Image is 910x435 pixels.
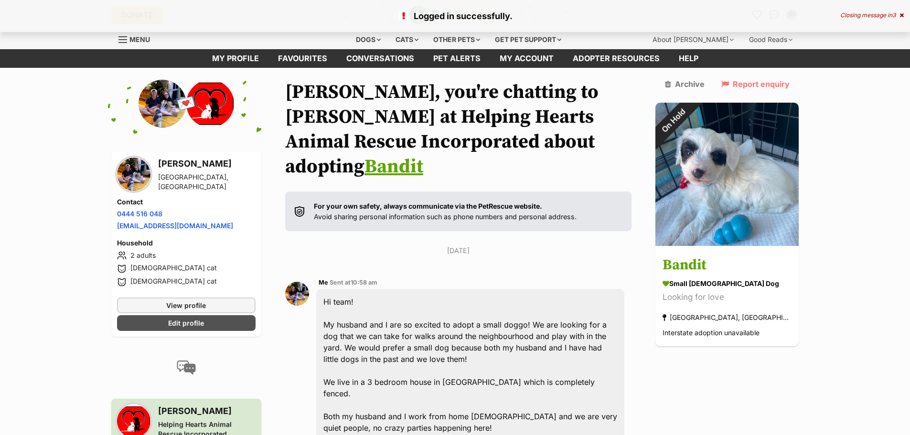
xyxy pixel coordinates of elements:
[203,49,268,68] a: My profile
[563,49,669,68] a: Adopter resources
[364,155,423,179] a: Bandit
[314,201,577,222] p: Avoid sharing personal information such as phone numbers and personal address.
[646,30,740,49] div: About [PERSON_NAME]
[314,202,542,210] strong: For your own safety, always communicate via the PetRescue website.
[166,300,206,310] span: View profile
[117,315,256,331] a: Edit profile
[389,30,425,49] div: Cats
[642,89,705,151] div: On Hold
[663,278,792,288] div: small [DEMOGRAPHIC_DATA] Dog
[349,30,387,49] div: Dogs
[168,318,204,328] span: Edit profile
[669,49,708,68] a: Help
[139,80,186,127] img: Bridget Gunn profile pic
[663,329,760,337] span: Interstate adoption unavailable
[285,282,309,306] img: Bridget Gunn profile pic
[488,30,568,49] div: Get pet support
[892,11,896,19] span: 3
[721,80,790,88] a: Report enquiry
[117,276,256,288] li: [DEMOGRAPHIC_DATA] cat
[158,157,256,170] h3: [PERSON_NAME]
[490,49,563,68] a: My account
[427,30,487,49] div: Other pets
[655,238,799,248] a: On Hold
[337,49,424,68] a: conversations
[840,12,904,19] div: Closing message in
[175,93,197,114] span: 💌
[158,404,256,418] h3: [PERSON_NAME]
[655,103,799,246] img: Bandit
[285,245,632,255] p: [DATE]
[117,250,256,261] li: 2 adults
[117,238,256,248] h4: Household
[118,30,157,47] a: Menu
[117,210,162,218] a: 0444 516 048
[268,49,337,68] a: Favourites
[663,291,792,304] div: Looking for love
[117,263,256,275] li: [DEMOGRAPHIC_DATA] cat
[330,279,377,286] span: Sent at
[186,80,234,127] img: Helping Hearts Animal Rescue Incorporated profile pic
[655,247,799,346] a: Bandit small [DEMOGRAPHIC_DATA] Dog Looking for love [GEOGRAPHIC_DATA], [GEOGRAPHIC_DATA] Interst...
[424,49,490,68] a: Pet alerts
[663,311,792,324] div: [GEOGRAPHIC_DATA], [GEOGRAPHIC_DATA]
[663,255,792,276] h3: Bandit
[319,279,328,286] span: Me
[117,197,256,207] h4: Contact
[158,172,256,191] div: [GEOGRAPHIC_DATA], [GEOGRAPHIC_DATA]
[665,80,705,88] a: Archive
[10,10,900,22] p: Logged in successfully.
[117,222,233,230] a: [EMAIL_ADDRESS][DOMAIN_NAME]
[177,361,196,375] img: conversation-icon-4a6f8262b818ee0b60e3300018af0b2d0b884aa5de6e9bcb8d3d4eeb1a70a7c4.svg
[351,279,377,286] span: 10:58 am
[285,80,632,179] h1: [PERSON_NAME], you're chatting to [PERSON_NAME] at Helping Hearts Animal Rescue Incorporated abou...
[117,297,256,313] a: View profile
[117,158,150,191] img: Bridget Gunn profile pic
[742,30,799,49] div: Good Reads
[129,35,150,43] span: Menu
